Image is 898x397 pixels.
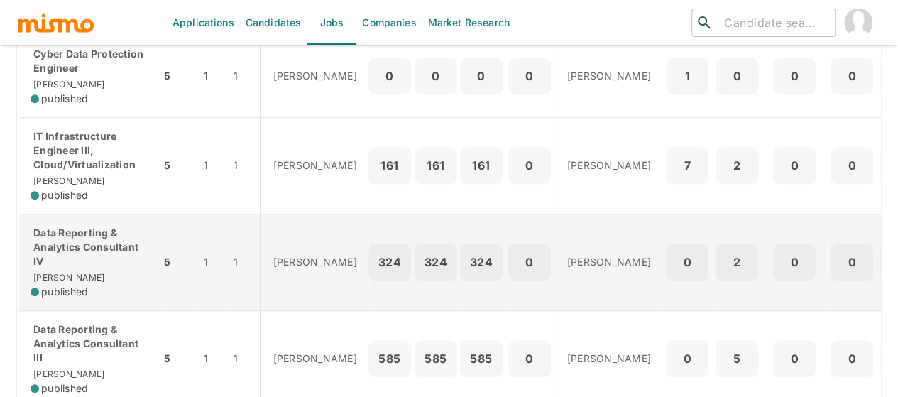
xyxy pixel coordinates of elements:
p: 0 [721,66,752,86]
p: 324 [420,252,451,272]
p: [PERSON_NAME] [273,352,357,366]
p: [PERSON_NAME] [567,352,651,366]
p: [PERSON_NAME] [567,158,651,173]
span: [PERSON_NAME] [31,175,104,186]
td: 1 [192,117,230,214]
p: 0 [779,156,810,175]
p: 0 [420,66,451,86]
td: 1 [230,214,260,310]
p: 161 [374,156,405,175]
p: [PERSON_NAME] [273,255,357,269]
p: 0 [779,349,810,369]
span: published [41,188,88,202]
span: published [41,92,88,106]
td: 5 [160,117,192,214]
p: 585 [466,349,497,369]
p: 585 [420,349,451,369]
p: 0 [514,66,545,86]
p: [PERSON_NAME] [567,69,651,83]
p: 0 [836,349,867,369]
span: [PERSON_NAME] [31,79,104,89]
span: published [41,285,88,299]
p: [PERSON_NAME] [567,255,651,269]
p: 7 [672,156,703,175]
p: 0 [514,252,545,272]
p: Data Reporting & Analytics Consultant III [31,322,149,365]
span: published [41,381,88,396]
p: 161 [420,156,451,175]
p: 0 [779,66,810,86]
p: 161 [466,156,497,175]
span: [PERSON_NAME] [31,272,104,283]
p: 0 [836,252,867,272]
p: 0 [672,252,703,272]
td: 1 [192,214,230,310]
p: 0 [514,156,545,175]
p: 324 [374,252,405,272]
p: [PERSON_NAME] [273,69,357,83]
td: 1 [230,35,260,117]
p: 0 [466,66,497,86]
p: 0 [672,349,703,369]
p: Cyber Data Protection Engineer [31,47,149,75]
td: 5 [160,35,192,117]
img: logo [17,12,95,33]
td: 1 [192,35,230,117]
p: 1 [672,66,703,86]
span: [PERSON_NAME] [31,369,104,379]
p: IT Infrastructure Engineer III, Cloud/Virtualization [31,129,149,172]
p: 0 [514,349,545,369]
p: 324 [466,252,497,272]
p: 2 [721,156,752,175]
td: 1 [230,117,260,214]
td: 5 [160,214,192,310]
p: 2 [721,252,752,272]
p: 0 [374,66,405,86]
input: Candidate search [718,13,829,33]
p: 0 [836,66,867,86]
p: 0 [779,252,810,272]
p: 0 [836,156,867,175]
p: [PERSON_NAME] [273,158,357,173]
p: Data Reporting & Analytics Consultant IV [31,226,149,268]
p: 585 [374,349,405,369]
img: Maia Reyes [844,9,872,37]
p: 5 [721,349,752,369]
